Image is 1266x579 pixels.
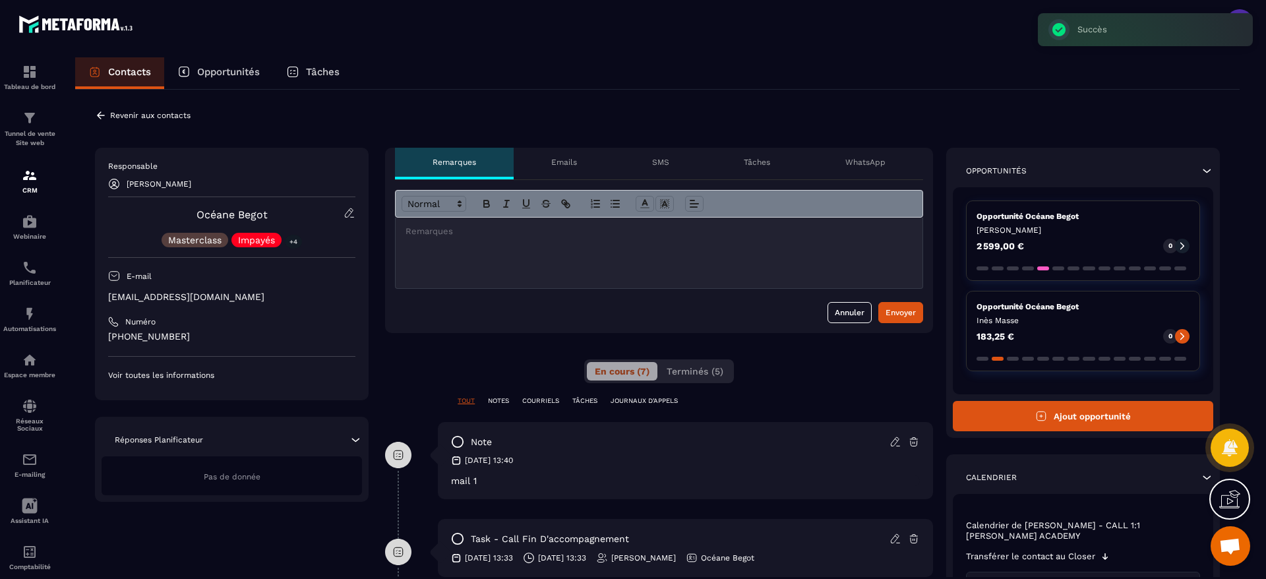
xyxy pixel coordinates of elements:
[953,401,1213,431] button: Ajout opportunité
[18,12,137,36] img: logo
[465,455,513,466] p: [DATE] 13:40
[977,211,1190,222] p: Opportunité Océane Begot
[3,158,56,204] a: formationformationCRM
[611,396,678,406] p: JOURNAUX D'APPELS
[652,157,669,168] p: SMS
[828,302,872,323] button: Annuler
[3,187,56,194] p: CRM
[204,472,260,481] span: Pas de donnée
[977,301,1190,312] p: Opportunité Océane Begot
[471,436,492,448] p: note
[488,396,509,406] p: NOTES
[3,54,56,100] a: formationformationTableau de bord
[127,271,152,282] p: E-mail
[127,179,191,189] p: [PERSON_NAME]
[451,475,920,486] p: mail 1
[108,291,355,303] p: [EMAIL_ADDRESS][DOMAIN_NAME]
[886,306,916,319] div: Envoyer
[273,57,353,89] a: Tâches
[966,472,1017,483] p: Calendrier
[522,396,559,406] p: COURRIELS
[3,342,56,388] a: automationsautomationsEspace membre
[551,157,577,168] p: Emails
[465,553,513,563] p: [DATE] 13:33
[1168,241,1172,251] p: 0
[587,362,657,381] button: En cours (7)
[3,279,56,286] p: Planificateur
[3,129,56,148] p: Tunnel de vente Site web
[164,57,273,89] a: Opportunités
[3,83,56,90] p: Tableau de bord
[3,250,56,296] a: schedulerschedulerPlanificateur
[572,396,597,406] p: TÂCHES
[458,396,475,406] p: TOUT
[3,204,56,250] a: automationsautomationsWebinaire
[3,488,56,534] a: Assistant IA
[22,214,38,229] img: automations
[125,317,156,327] p: Numéro
[966,520,1200,541] p: Calendrier de [PERSON_NAME] - CALL 1:1 [PERSON_NAME] ACADEMY
[3,325,56,332] p: Automatisations
[3,296,56,342] a: automationsautomationsAutomatisations
[701,553,754,563] p: Océane Begot
[966,551,1095,562] p: Transférer le contact au Closer
[659,362,731,381] button: Terminés (5)
[744,157,770,168] p: Tâches
[22,306,38,322] img: automations
[22,452,38,468] img: email
[1211,526,1250,566] div: Ouvrir le chat
[595,366,649,377] span: En cours (7)
[3,442,56,488] a: emailemailE-mailing
[977,315,1190,326] p: Inès Masse
[3,563,56,570] p: Comptabilité
[878,302,923,323] button: Envoyer
[75,57,164,89] a: Contacts
[845,157,886,168] p: WhatsApp
[3,471,56,478] p: E-mailing
[306,66,340,78] p: Tâches
[3,417,56,432] p: Réseaux Sociaux
[433,157,476,168] p: Remarques
[22,544,38,560] img: accountant
[471,533,629,545] p: task - Call fin d'accompagnement
[977,332,1014,341] p: 183,25 €
[108,66,151,78] p: Contacts
[108,330,355,343] p: [PHONE_NUMBER]
[22,168,38,183] img: formation
[22,260,38,276] img: scheduler
[3,371,56,379] p: Espace membre
[108,370,355,381] p: Voir toutes les informations
[3,517,56,524] p: Assistant IA
[3,388,56,442] a: social-networksocial-networkRéseaux Sociaux
[238,235,275,245] p: Impayés
[108,161,355,171] p: Responsable
[22,110,38,126] img: formation
[115,435,203,445] p: Réponses Planificateur
[110,111,191,120] p: Revenir aux contacts
[168,235,222,245] p: Masterclass
[977,225,1190,235] p: [PERSON_NAME]
[977,241,1024,251] p: 2 599,00 €
[611,553,676,563] p: [PERSON_NAME]
[22,398,38,414] img: social-network
[197,66,260,78] p: Opportunités
[966,166,1027,176] p: Opportunités
[667,366,723,377] span: Terminés (5)
[3,233,56,240] p: Webinaire
[3,100,56,158] a: formationformationTunnel de vente Site web
[196,208,268,221] a: Océane Begot
[1168,332,1172,341] p: 0
[22,352,38,368] img: automations
[22,64,38,80] img: formation
[538,553,586,563] p: [DATE] 13:33
[285,235,302,249] p: +4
